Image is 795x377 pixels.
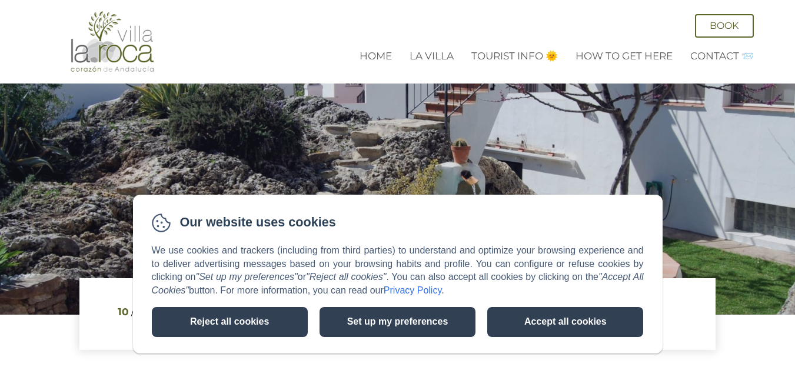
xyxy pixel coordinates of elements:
a: Contact 📨 [690,50,754,62]
em: "Accept All Cookies" [152,272,644,295]
button: Accept all cookies [487,307,643,337]
img: Villa La Roca - A fusion of modern and classical Andalucian architecture [68,11,157,73]
span: Our website uses cookies [180,213,336,232]
a: Privacy Policy [384,285,441,295]
a: La Villa [410,50,454,62]
em: "Set up my preferences" [196,272,298,282]
a: How to get here [576,50,673,62]
a: Home [360,50,392,62]
em: "Reject all cookies" [306,272,386,282]
p: We use cookies and trackers (including from third parties) to understand and optimize your browsi... [152,244,644,298]
a: Tourist Info 🌞 [471,50,558,62]
a: Book [695,14,754,38]
button: Reject all cookies [152,307,308,337]
button: Set up my preferences [320,307,475,337]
